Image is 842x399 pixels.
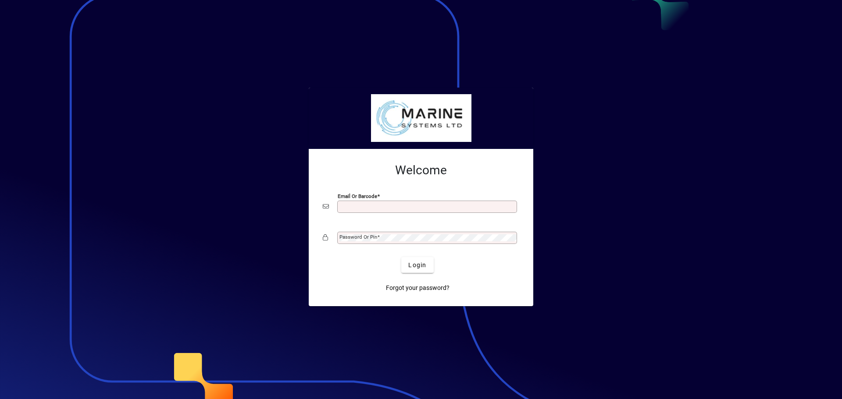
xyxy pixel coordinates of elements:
span: Login [408,261,426,270]
span: Forgot your password? [386,283,450,293]
h2: Welcome [323,163,519,178]
a: Forgot your password? [382,280,453,296]
mat-label: Password or Pin [339,234,377,240]
button: Login [401,257,433,273]
mat-label: Email or Barcode [338,193,377,199]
